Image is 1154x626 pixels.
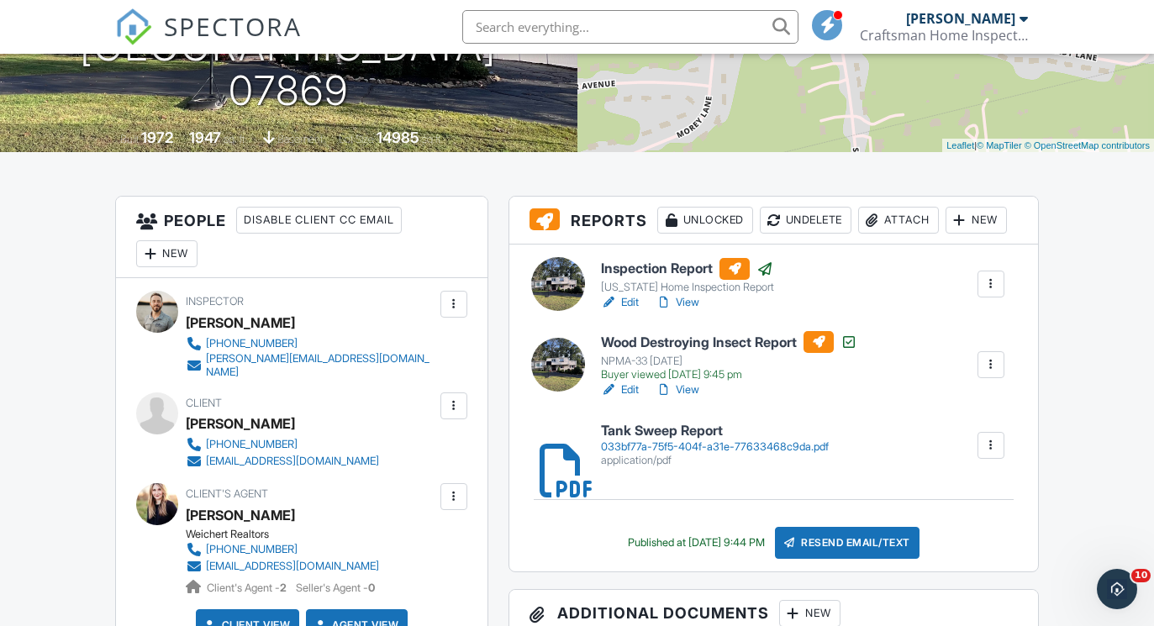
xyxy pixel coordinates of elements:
div: Buyer viewed [DATE] 9:45 pm [601,368,857,381]
div: NPMA-33 [DATE] [601,355,857,368]
div: [PERSON_NAME] [906,10,1015,27]
div: 1947 [189,129,221,146]
a: [PHONE_NUMBER] [186,335,436,352]
iframe: Intercom live chat [1097,569,1137,609]
a: Leaflet [946,140,974,150]
div: [PERSON_NAME] [186,310,295,335]
a: Wood Destroying Insect Report NPMA-33 [DATE] Buyer viewed [DATE] 9:45 pm [601,331,857,381]
a: [PERSON_NAME] [186,502,295,528]
div: New [136,240,198,267]
a: [EMAIL_ADDRESS][DOMAIN_NAME] [186,453,379,470]
div: 033bf77a-75f5-404f-a31e-77633468c9da.pdf [601,440,829,454]
a: © OpenStreetMap contributors [1025,140,1150,150]
span: Built [120,133,139,145]
h3: People [116,197,487,278]
strong: 2 [280,581,287,594]
a: [PHONE_NUMBER] [186,541,379,558]
a: Inspection Report [US_STATE] Home Inspection Report [601,258,774,295]
input: Search everything... [462,10,798,44]
div: Resend Email/Text [775,527,920,559]
a: Tank Sweep Report 033bf77a-75f5-404f-a31e-77633468c9da.pdf application/pdf [601,423,829,466]
span: Client's Agent - [207,581,289,594]
div: [PERSON_NAME] [186,411,295,436]
a: © MapTiler [977,140,1022,150]
span: basement [277,133,323,145]
a: View [656,381,699,398]
div: [PHONE_NUMBER] [206,438,298,451]
div: Craftsman Home Inspection Services LLC [860,27,1028,44]
div: Published at [DATE] 9:44 PM [628,536,765,550]
a: [PHONE_NUMBER] [186,436,379,453]
div: New [946,207,1007,234]
span: Lot Size [339,133,374,145]
a: Edit [601,381,639,398]
div: [EMAIL_ADDRESS][DOMAIN_NAME] [206,455,379,468]
div: Disable Client CC Email [236,207,402,234]
img: The Best Home Inspection Software - Spectora [115,8,152,45]
a: Edit [601,294,639,311]
div: Unlocked [657,207,753,234]
span: sq.ft. [422,133,443,145]
div: [US_STATE] Home Inspection Report [601,281,774,294]
div: Undelete [760,207,851,234]
span: 10 [1131,569,1151,582]
span: SPECTORA [164,8,302,44]
h6: Inspection Report [601,258,774,280]
a: [PERSON_NAME][EMAIL_ADDRESS][DOMAIN_NAME] [186,352,436,379]
span: Inspector [186,295,244,308]
a: View [656,294,699,311]
div: 14985 [377,129,419,146]
strong: 0 [368,581,375,594]
span: sq. ft. [224,133,247,145]
div: [PERSON_NAME][EMAIL_ADDRESS][DOMAIN_NAME] [206,352,436,379]
span: Seller's Agent - [296,581,375,594]
h6: Tank Sweep Report [601,423,829,439]
h3: Reports [509,197,1038,245]
h6: Wood Destroying Insect Report [601,331,857,353]
div: Weichert Realtors [186,528,393,541]
div: [PHONE_NUMBER] [206,337,298,350]
a: SPECTORA [115,23,302,58]
div: 1972 [141,129,173,146]
span: Client's Agent [186,487,268,500]
div: [PHONE_NUMBER] [206,543,298,556]
div: application/pdf [601,454,829,467]
div: [EMAIL_ADDRESS][DOMAIN_NAME] [206,560,379,573]
a: [EMAIL_ADDRESS][DOMAIN_NAME] [186,558,379,575]
span: Client [186,397,222,409]
div: | [942,139,1154,153]
div: Attach [858,207,939,234]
